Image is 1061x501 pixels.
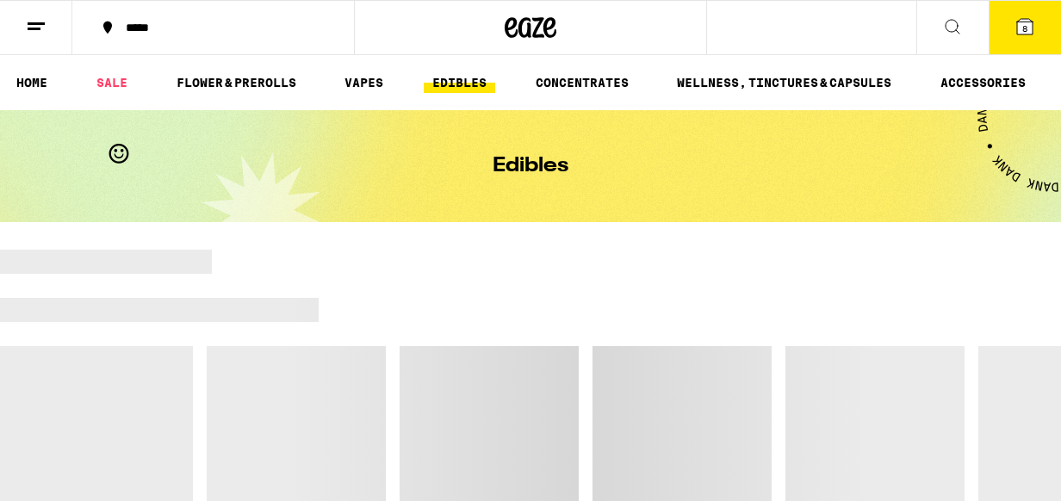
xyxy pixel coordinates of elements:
[8,72,56,93] a: HOME
[527,72,637,93] a: CONCENTRATES
[932,72,1034,93] a: ACCESSORIES
[424,72,495,93] a: EDIBLES
[989,1,1061,54] button: 8
[168,72,305,93] a: FLOWER & PREROLLS
[1022,23,1027,34] span: 8
[336,72,392,93] a: VAPES
[88,72,136,93] a: SALE
[668,72,900,93] a: WELLNESS, TINCTURES & CAPSULES
[493,156,568,176] h1: Edibles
